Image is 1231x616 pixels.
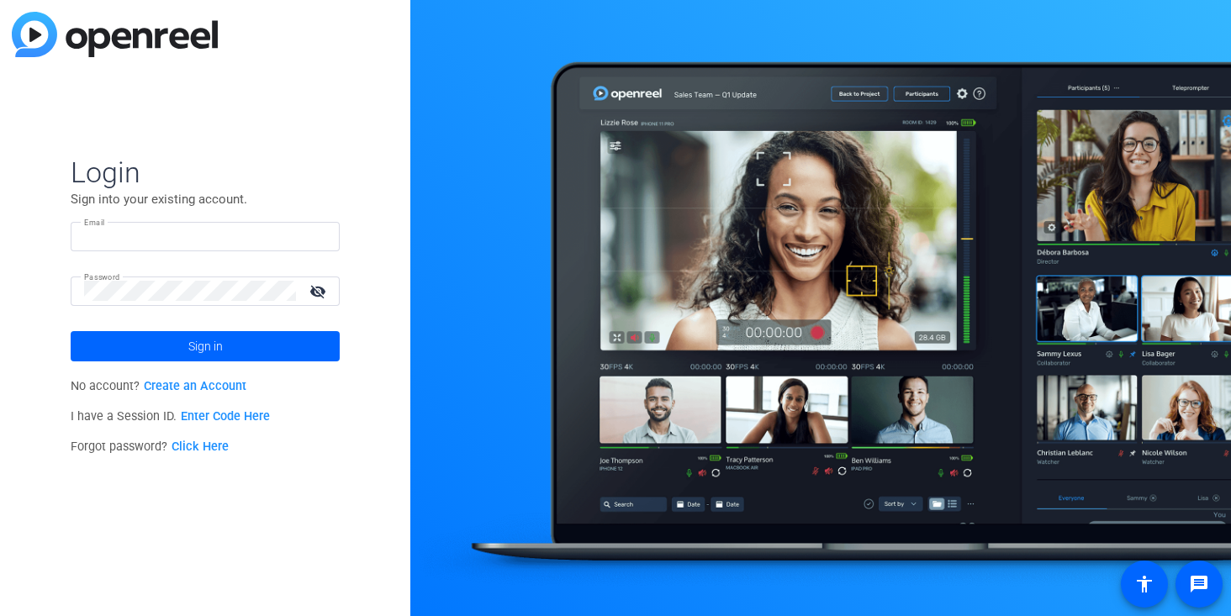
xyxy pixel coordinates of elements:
mat-label: Password [84,272,120,282]
a: Create an Account [144,379,246,393]
p: Sign into your existing account. [71,190,340,208]
mat-icon: visibility_off [299,279,340,303]
img: blue-gradient.svg [12,12,218,57]
mat-icon: accessibility [1134,574,1154,594]
button: Sign in [71,331,340,361]
span: Sign in [188,325,223,367]
input: Enter Email Address [84,226,326,246]
a: Enter Code Here [181,409,270,424]
span: No account? [71,379,246,393]
a: Click Here [172,440,229,454]
span: Forgot password? [71,440,229,454]
span: Login [71,155,340,190]
span: I have a Session ID. [71,409,270,424]
mat-icon: message [1189,574,1209,594]
mat-label: Email [84,218,105,227]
